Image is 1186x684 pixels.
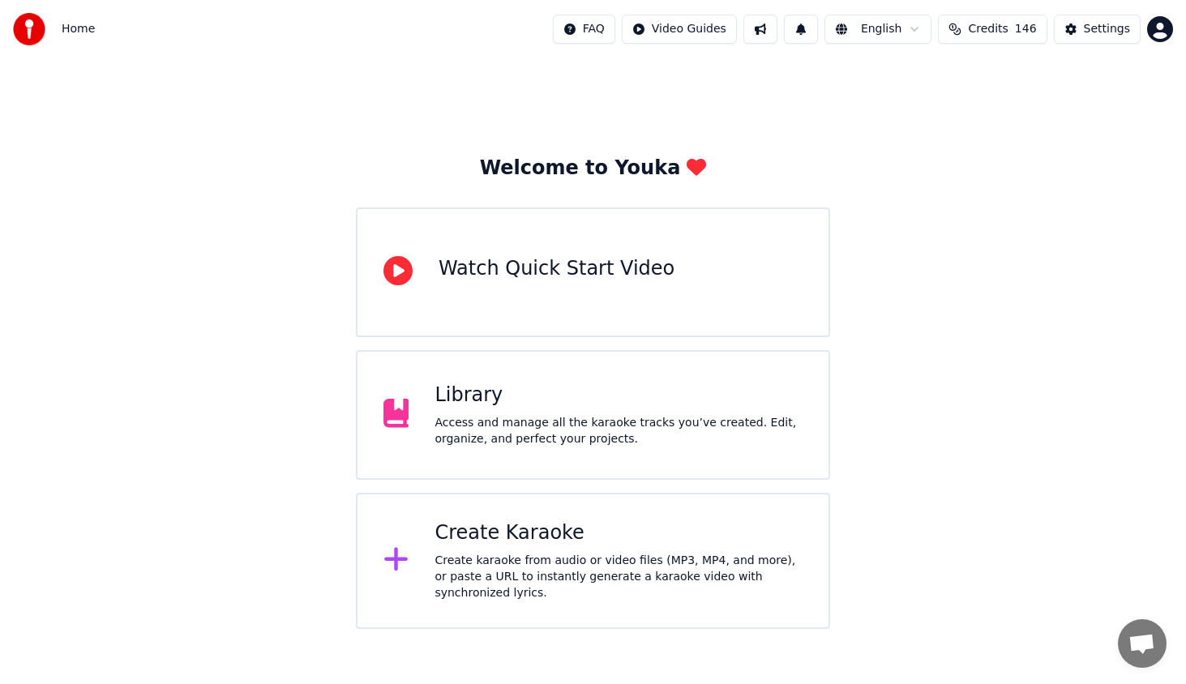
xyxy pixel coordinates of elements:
div: Access and manage all the karaoke tracks you’ve created. Edit, organize, and perfect your projects. [435,415,803,447]
span: Home [62,21,95,37]
div: Settings [1084,21,1130,37]
span: 146 [1015,21,1037,37]
img: youka [13,13,45,45]
div: Create karaoke from audio or video files (MP3, MP4, and more), or paste a URL to instantly genera... [435,553,803,601]
div: Welcome to Youka [480,156,707,182]
span: Credits [968,21,1008,37]
button: Credits146 [938,15,1047,44]
div: Create Karaoke [435,520,803,546]
div: פתח צ'אט [1118,619,1167,668]
button: Video Guides [622,15,737,44]
button: Settings [1054,15,1141,44]
div: Watch Quick Start Video [439,256,674,282]
div: Library [435,383,803,408]
button: FAQ [553,15,615,44]
nav: breadcrumb [62,21,95,37]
